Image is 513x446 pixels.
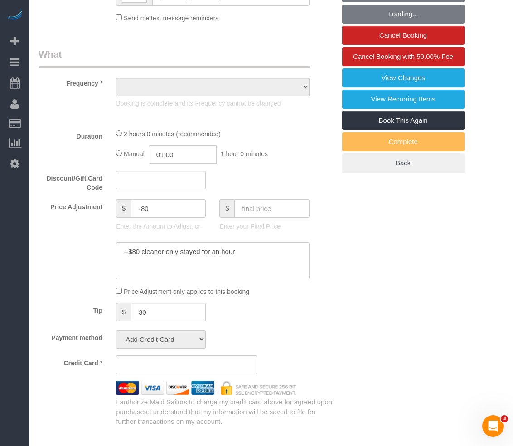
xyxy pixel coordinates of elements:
[32,303,109,315] label: Tip
[32,76,109,88] label: Frequency *
[124,150,145,158] span: Manual
[32,129,109,141] label: Duration
[342,68,465,87] a: View Changes
[124,360,250,369] iframe: Secure card payment input frame
[234,199,309,218] input: final price
[116,199,131,218] span: $
[32,199,109,211] label: Price Adjustment
[219,199,234,218] span: $
[109,381,303,395] img: credit cards
[124,130,221,138] span: 2 hours 0 minutes (recommended)
[116,99,309,108] p: Booking is complete and its Frequency cannot be changed
[32,355,109,368] label: Credit Card *
[501,415,508,422] span: 3
[116,222,206,231] p: Enter the Amount to Adjust, or
[32,171,109,192] label: Discount/Gift Card Code
[124,288,249,295] span: Price Adjustment only applies to this booking
[342,26,465,45] a: Cancel Booking
[32,330,109,342] label: Payment method
[342,153,465,173] a: Back
[39,48,310,68] legend: What
[5,9,24,22] img: Automaid Logo
[482,415,504,437] iframe: Intercom live chat
[221,150,268,158] span: 1 hour 0 minutes
[342,90,465,109] a: View Recurring Items
[342,47,465,66] a: Cancel Booking with 50.00% Fee
[124,14,218,22] span: Send me text message reminders
[109,397,342,426] div: I authorize Maid Sailors to charge my credit card above for agreed upon purchases.
[116,408,315,425] span: I understand that my information will be saved to file for further transactions on my account.
[353,53,453,60] span: Cancel Booking with 50.00% Fee
[342,111,465,130] a: Book This Again
[116,303,131,321] span: $
[219,222,309,231] p: Enter your Final Price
